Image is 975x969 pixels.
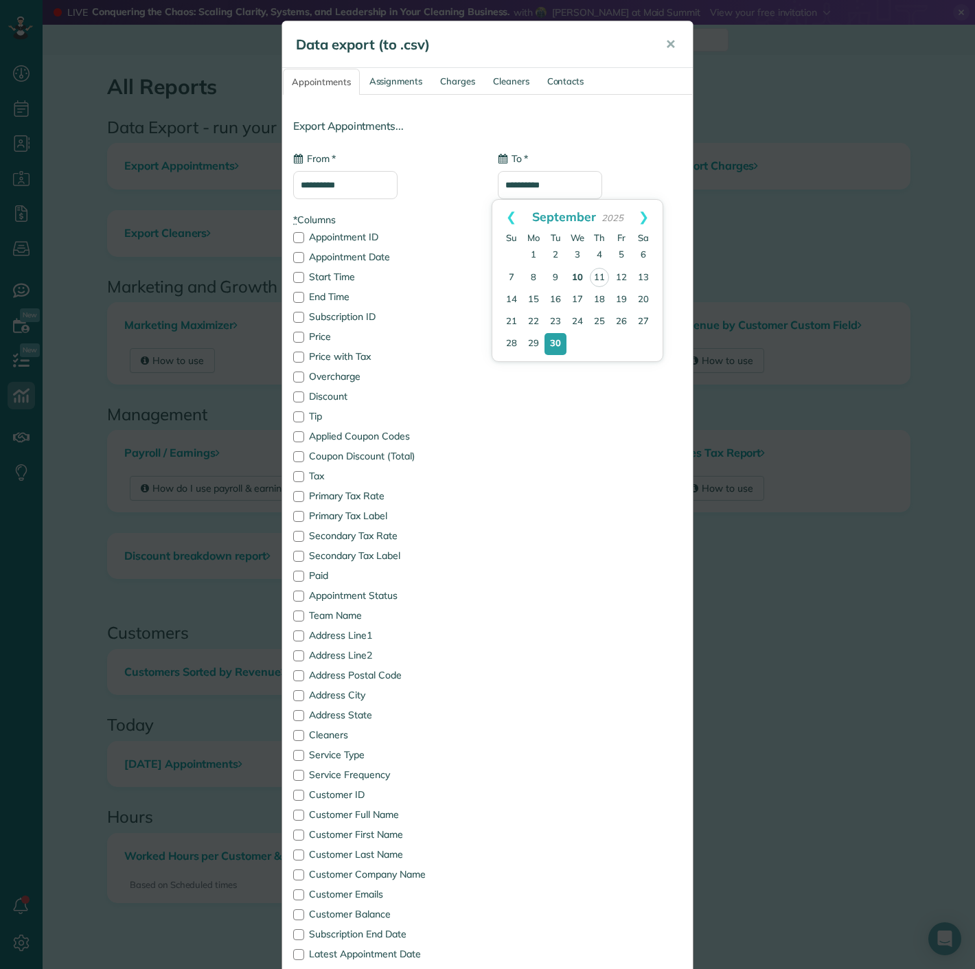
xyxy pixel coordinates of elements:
span: 2025 [601,212,623,223]
span: Saturday [638,232,649,243]
span: Thursday [594,232,605,243]
label: Start Time [293,272,477,282]
label: Latest Appointment Date [293,949,477,959]
a: 13 [632,267,654,289]
a: 23 [544,311,566,333]
a: 26 [610,311,632,333]
label: Overcharge [293,372,477,381]
a: 5 [610,244,632,266]
label: End Time [293,292,477,301]
span: September [532,209,596,224]
span: Tuesday [551,232,561,243]
label: Cleaners [293,730,477,740]
span: Wednesday [571,232,584,243]
label: Columns [293,213,477,227]
a: 15 [523,289,544,311]
a: 17 [566,289,588,311]
a: Assignments [361,69,431,94]
label: Customer First Name [293,830,477,839]
label: Price [293,332,477,341]
a: 9 [544,267,566,289]
a: 19 [610,289,632,311]
a: 4 [588,244,610,266]
a: 10 [566,267,588,289]
a: 7 [501,267,523,289]
a: Appointments [283,69,360,95]
a: 20 [632,289,654,311]
label: Team Name [293,611,477,620]
label: Primary Tax Rate [293,491,477,501]
a: 8 [523,267,544,289]
label: Primary Tax Label [293,511,477,521]
label: Customer Emails [293,889,477,899]
a: Next [625,200,663,234]
label: Appointment ID [293,232,477,242]
a: 27 [632,311,654,333]
a: 21 [501,311,523,333]
a: 11 [590,268,609,287]
a: Cleaners [485,69,538,94]
label: Address City [293,690,477,700]
label: Applied Coupon Codes [293,431,477,441]
label: Appointment Date [293,252,477,262]
label: Appointment Status [293,591,477,600]
label: Secondary Tax Label [293,551,477,560]
span: ✕ [665,36,676,52]
h5: Data export (to .csv) [296,35,646,54]
label: Address Line2 [293,650,477,660]
a: 29 [523,333,544,355]
label: Service Type [293,750,477,760]
a: 2 [544,244,566,266]
a: 28 [501,333,523,355]
a: 22 [523,311,544,333]
span: Sunday [506,232,517,243]
span: Monday [527,232,540,243]
label: Subscription ID [293,312,477,321]
label: Customer Balance [293,909,477,919]
label: Customer Company Name [293,869,477,879]
a: 12 [610,267,632,289]
label: Tip [293,411,477,421]
label: Address Line1 [293,630,477,640]
a: 25 [588,311,610,333]
label: Customer Full Name [293,810,477,819]
a: 14 [501,289,523,311]
a: 1 [523,244,544,266]
label: Tax [293,471,477,481]
a: 30 [544,333,566,355]
a: 18 [588,289,610,311]
label: Secondary Tax Rate [293,531,477,540]
label: To [498,152,528,166]
a: Charges [432,69,483,94]
label: From [293,152,336,166]
h4: Export Appointments... [293,120,682,132]
a: 16 [544,289,566,311]
label: Coupon Discount (Total) [293,451,477,461]
label: Paid [293,571,477,580]
label: Address State [293,710,477,720]
label: Customer Last Name [293,850,477,859]
label: Customer ID [293,790,477,799]
label: Discount [293,391,477,401]
label: Address Postal Code [293,670,477,680]
label: Subscription End Date [293,929,477,939]
label: Price with Tax [293,352,477,361]
span: Friday [617,232,626,243]
label: Service Frequency [293,770,477,779]
a: 24 [566,311,588,333]
a: 3 [566,244,588,266]
a: 6 [632,244,654,266]
a: Prev [492,200,530,234]
a: Contacts [539,69,593,94]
